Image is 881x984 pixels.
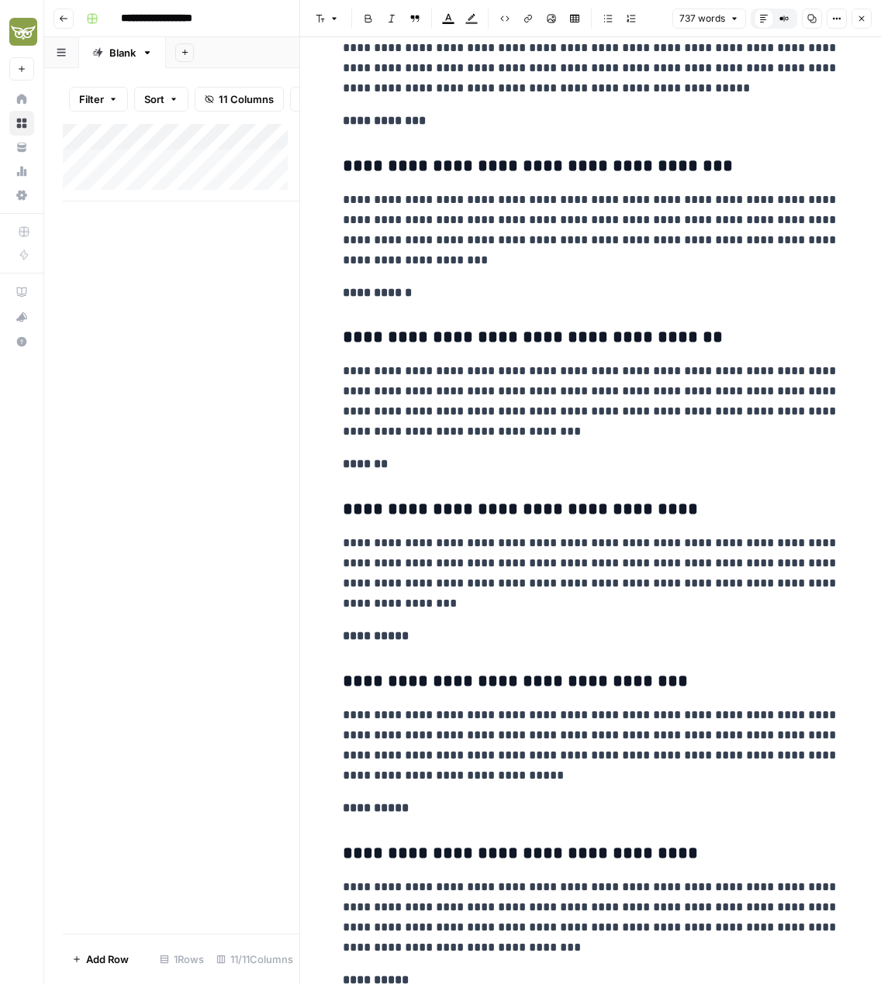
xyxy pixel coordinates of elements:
img: Evergreen Media Logo [9,18,37,46]
a: Home [9,87,34,112]
button: Sort [134,87,188,112]
a: Settings [9,183,34,208]
a: Browse [9,111,34,136]
button: What's new? [9,304,34,329]
div: 11/11 Columns [210,947,299,972]
button: 11 Columns [195,87,284,112]
span: 737 words [679,12,725,26]
div: What's new? [10,305,33,329]
a: Your Data [9,135,34,160]
a: Blank [79,37,166,68]
button: 737 words [672,9,746,29]
span: Add Row [86,951,129,967]
a: Usage [9,159,34,184]
div: Blank [109,45,136,60]
span: Sort [144,91,164,107]
span: Filter [79,91,104,107]
button: Help + Support [9,329,34,354]
button: Workspace: Evergreen Media [9,12,34,51]
span: 11 Columns [219,91,274,107]
div: 1 Rows [154,947,210,972]
button: Filter [69,87,128,112]
a: AirOps Academy [9,280,34,304]
button: Add Row [63,947,138,972]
